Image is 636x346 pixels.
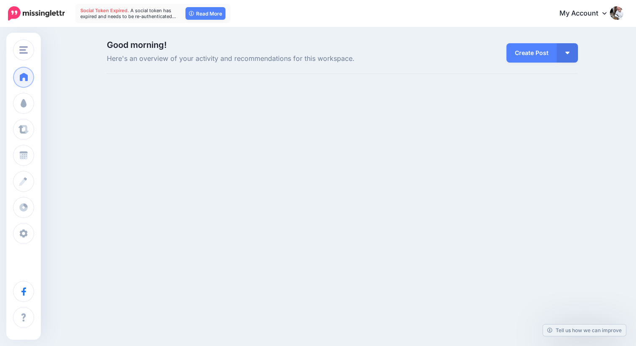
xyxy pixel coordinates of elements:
[565,52,570,54] img: arrow-down-white.png
[551,3,623,24] a: My Account
[107,53,417,64] span: Here's an overview of your activity and recommendations for this workspace.
[543,325,626,336] a: Tell us how we can improve
[19,46,28,54] img: menu.png
[80,8,176,19] span: A social token has expired and needs to be re-authenticated…
[506,43,557,63] a: Create Post
[8,6,65,21] img: Missinglettr
[107,40,167,50] span: Good morning!
[80,8,129,13] span: Social Token Expired.
[185,7,225,20] a: Read More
